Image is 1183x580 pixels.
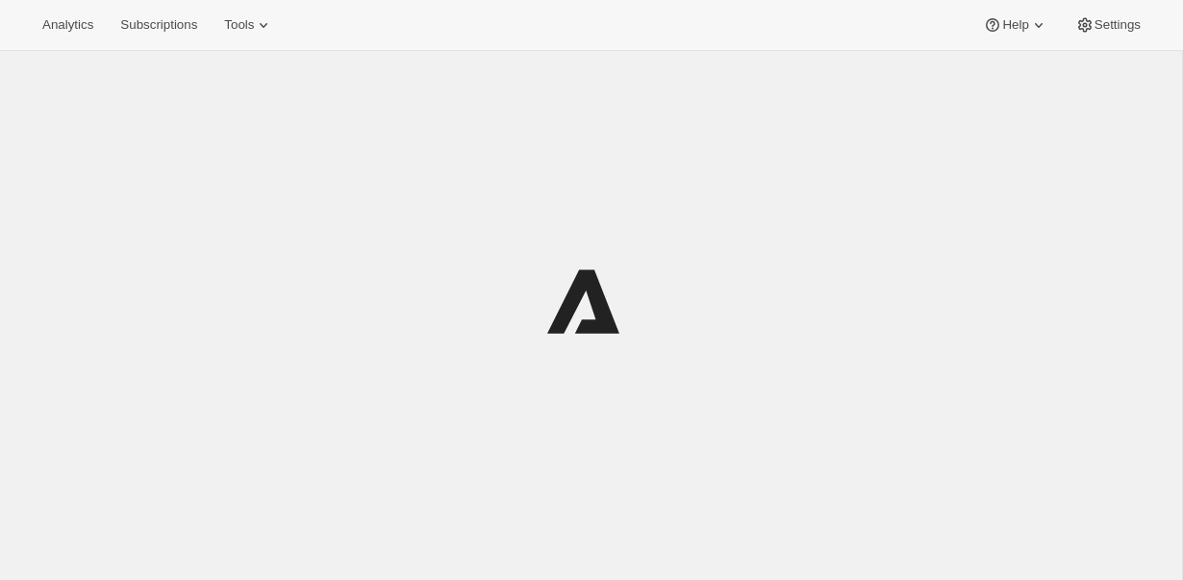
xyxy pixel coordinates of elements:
[971,12,1059,38] button: Help
[31,12,105,38] button: Analytics
[224,17,254,33] span: Tools
[1002,17,1028,33] span: Help
[1064,12,1152,38] button: Settings
[109,12,209,38] button: Subscriptions
[1095,17,1141,33] span: Settings
[120,17,197,33] span: Subscriptions
[213,12,285,38] button: Tools
[42,17,93,33] span: Analytics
